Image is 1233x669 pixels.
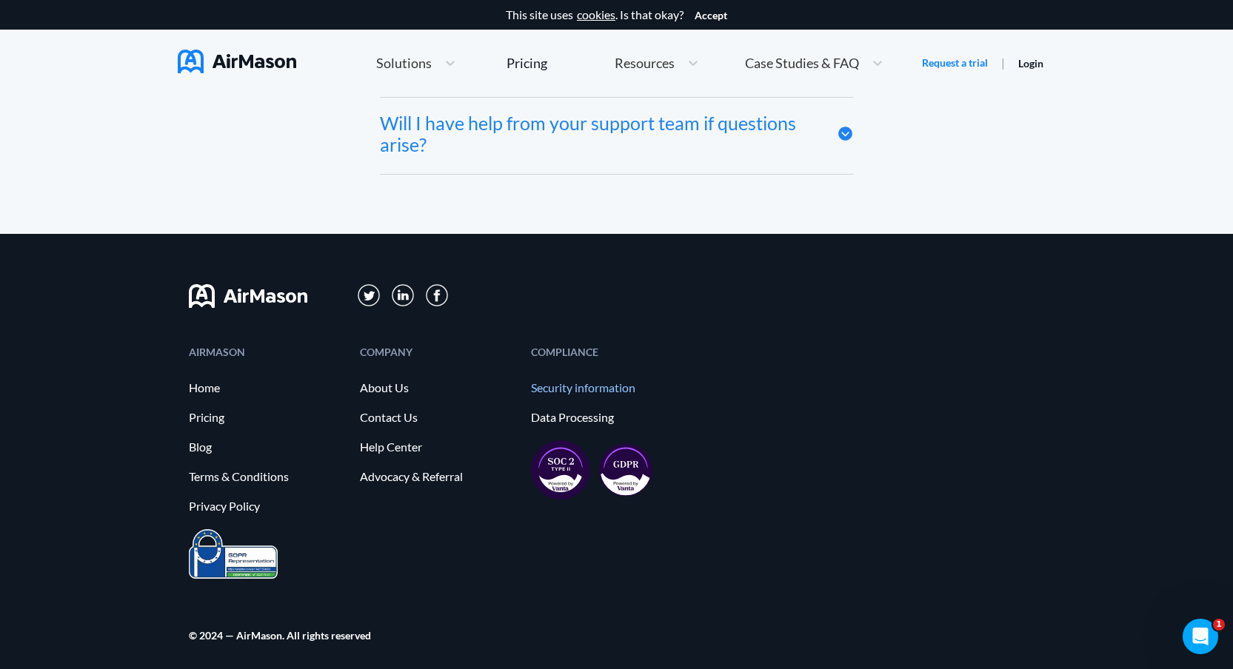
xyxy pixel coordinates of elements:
[531,381,687,394] a: Security information
[531,440,590,500] img: soc2-17851990f8204ed92eb8cdb2d5e8da73.svg
[358,284,381,307] img: svg+xml;base64,PD94bWwgdmVyc2lvbj0iMS4wIiBlbmNvZGluZz0iVVRGLTgiPz4KPHN2ZyB3aWR0aD0iMzFweCIgaGVpZ2...
[189,500,345,513] a: Privacy Policy
[507,56,547,70] div: Pricing
[360,470,516,483] a: Advocacy & Referral
[360,440,516,454] a: Help Center
[178,50,296,73] img: AirMason Logo
[189,411,345,424] a: Pricing
[392,284,415,307] img: svg+xml;base64,PD94bWwgdmVyc2lvbj0iMS4wIiBlbmNvZGluZz0iVVRGLTgiPz4KPHN2ZyB3aWR0aD0iMzFweCIgaGVpZ2...
[1183,619,1218,654] iframe: Intercom live chat
[531,347,687,357] div: COMPLIANCE
[615,56,675,70] span: Resources
[745,56,859,70] span: Case Studies & FAQ
[1001,56,1005,70] span: |
[189,347,345,357] div: AIRMASON
[1018,57,1043,70] a: Login
[189,470,345,483] a: Terms & Conditions
[599,443,652,497] img: gdpr-98ea35551734e2af8fd9405dbdaf8c18.svg
[189,529,278,579] img: prighter-certificate-eu-7c0b0bead1821e86115914626e15d079.png
[189,284,307,308] img: svg+xml;base64,PHN2ZyB3aWR0aD0iMTYwIiBoZWlnaHQ9IjMyIiB2aWV3Qm94PSIwIDAgMTYwIDMyIiBmaWxsPSJub25lIi...
[189,381,345,394] a: Home
[695,10,727,21] button: Accept cookies
[360,347,516,357] div: COMPANY
[376,56,432,70] span: Solutions
[531,411,687,424] a: Data Processing
[426,284,448,306] img: svg+xml;base64,PD94bWwgdmVyc2lvbj0iMS4wIiBlbmNvZGluZz0iVVRGLTgiPz4KPHN2ZyB3aWR0aD0iMzBweCIgaGVpZ2...
[507,50,547,76] a: Pricing
[380,112,815,155] div: Will I have help from your support team if questions arise?
[577,8,615,21] a: cookies
[189,631,371,640] div: © 2024 — AirMason. All rights reserved
[1213,619,1225,631] span: 1
[360,381,516,394] a: About Us
[360,411,516,424] a: Contact Us
[922,56,988,70] a: Request a trial
[189,440,345,454] a: Blog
